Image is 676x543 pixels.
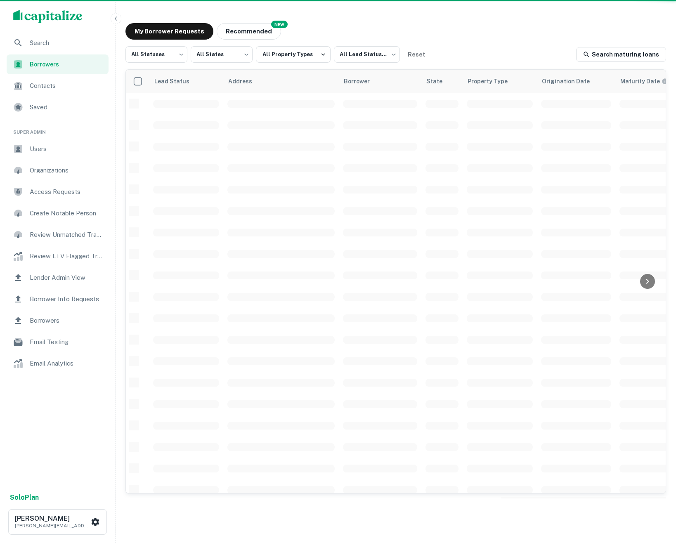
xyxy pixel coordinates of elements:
[7,119,109,139] li: Super Admin
[30,38,104,48] span: Search
[537,70,615,93] th: Origination Date
[463,70,537,93] th: Property Type
[10,493,39,503] a: SoloPlan
[154,76,200,86] span: Lead Status
[30,81,104,91] span: Contacts
[8,509,107,535] button: [PERSON_NAME][PERSON_NAME][EMAIL_ADDRESS][PERSON_NAME][DOMAIN_NAME]
[7,33,109,53] a: Search
[256,46,331,63] button: All Property Types
[30,60,104,69] span: Borrowers
[30,102,104,112] span: Saved
[30,359,104,368] span: Email Analytics
[7,354,109,373] a: Email Analytics
[7,54,109,74] a: Borrowers
[13,10,83,23] img: capitalize-logo.png
[15,515,89,522] h6: [PERSON_NAME]
[30,165,104,175] span: Organizations
[7,246,109,266] a: Review LTV Flagged Transactions
[344,76,381,86] span: Borrower
[339,70,421,93] th: Borrower
[7,225,109,245] a: Review Unmatched Transactions
[7,332,109,352] a: Email Testing
[7,97,109,117] a: Saved
[635,477,676,517] iframe: Chat Widget
[30,187,104,197] span: Access Requests
[30,144,104,154] span: Users
[334,44,400,65] div: All Lead Statuses
[620,77,668,86] div: Maturity dates displayed may be estimated. Please contact the lender for the most accurate maturi...
[30,316,104,326] span: Borrowers
[30,251,104,261] span: Review LTV Flagged Transactions
[223,70,339,93] th: Address
[125,23,213,40] button: My Borrower Requests
[403,46,430,63] button: Reset
[30,208,104,218] span: Create Notable Person
[10,493,39,501] strong: Solo Plan
[7,182,109,202] a: Access Requests
[30,294,104,304] span: Borrower Info Requests
[191,44,253,65] div: All States
[30,230,104,240] span: Review Unmatched Transactions
[30,273,104,283] span: Lender Admin View
[30,337,104,347] span: Email Testing
[7,76,109,96] a: Contacts
[271,21,288,28] div: NEW
[7,203,109,223] a: Create Notable Person
[217,23,281,40] button: Recommended
[542,76,600,86] span: Origination Date
[7,289,109,309] a: Borrower Info Requests
[7,139,109,159] a: Users
[426,76,453,86] span: State
[620,77,660,86] h6: Maturity Date
[7,161,109,180] a: Organizations
[228,76,263,86] span: Address
[7,311,109,331] a: Borrowers
[576,47,666,62] a: Search maturing loans
[468,76,518,86] span: Property Type
[7,268,109,288] a: Lender Admin View
[149,70,223,93] th: Lead Status
[125,44,187,65] div: All Statuses
[15,522,89,529] p: [PERSON_NAME][EMAIL_ADDRESS][PERSON_NAME][DOMAIN_NAME]
[421,70,463,93] th: State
